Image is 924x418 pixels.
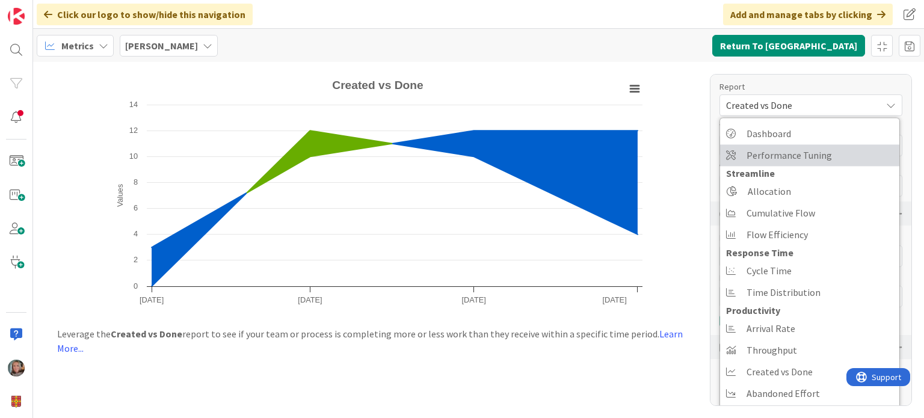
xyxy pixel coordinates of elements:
[748,182,791,200] span: Allocation
[747,124,791,143] span: Dashboard
[115,184,125,207] text: Values
[602,295,626,304] text: [DATE]
[720,202,899,224] a: Cumulative Flow
[747,146,832,164] span: Performance Tuning
[129,152,137,161] text: 10
[720,144,899,166] a: Performance Tuning
[720,339,899,361] a: Throughput
[720,224,899,245] a: Flow Efficiency
[720,281,899,303] a: Time Distribution
[25,2,55,16] span: Support
[720,166,899,180] div: Streamline
[133,281,137,290] text: 0
[720,260,899,281] a: Cycle Time
[747,341,797,359] span: Throughput
[133,229,137,238] text: 4
[747,384,820,402] span: Abandoned Effort
[723,4,893,25] div: Add and manage tabs by clicking
[720,123,899,144] a: Dashboard
[720,303,899,318] div: Productivity
[8,8,25,25] img: Visit kanbanzone.com
[747,319,795,337] span: Arrival Rate
[133,177,137,186] text: 8
[129,100,137,109] text: 14
[712,35,865,57] button: Return To [GEOGRAPHIC_DATA]
[720,245,899,260] div: Response Time
[747,226,808,244] span: Flow Efficiency
[719,81,890,93] div: Report
[133,255,137,264] text: 2
[332,79,423,91] text: Created vs Done
[37,4,253,25] div: Click our logo to show/hide this navigation
[33,327,722,355] div: Leverage the report to see if your team or process is completing more or less work than they rece...
[107,74,648,315] svg: Created vs Done
[125,40,198,52] b: [PERSON_NAME]
[139,295,163,304] text: [DATE]
[720,180,899,202] a: Allocation
[61,38,94,53] span: Metrics
[298,295,322,304] text: [DATE]
[111,328,182,340] b: Created vs Done
[747,262,792,280] span: Cycle Time
[8,360,25,377] img: SP
[720,383,899,404] a: Abandoned Effort
[747,283,821,301] span: Time Distribution
[726,97,875,114] span: Created vs Done
[720,318,899,339] a: Arrival Rate
[747,363,813,381] span: Created vs Done
[747,204,815,222] span: Cumulative Flow
[720,361,899,383] a: Created vs Done
[129,126,137,135] text: 12
[461,295,485,304] text: [DATE]
[133,203,137,212] text: 6
[8,393,25,410] img: avatar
